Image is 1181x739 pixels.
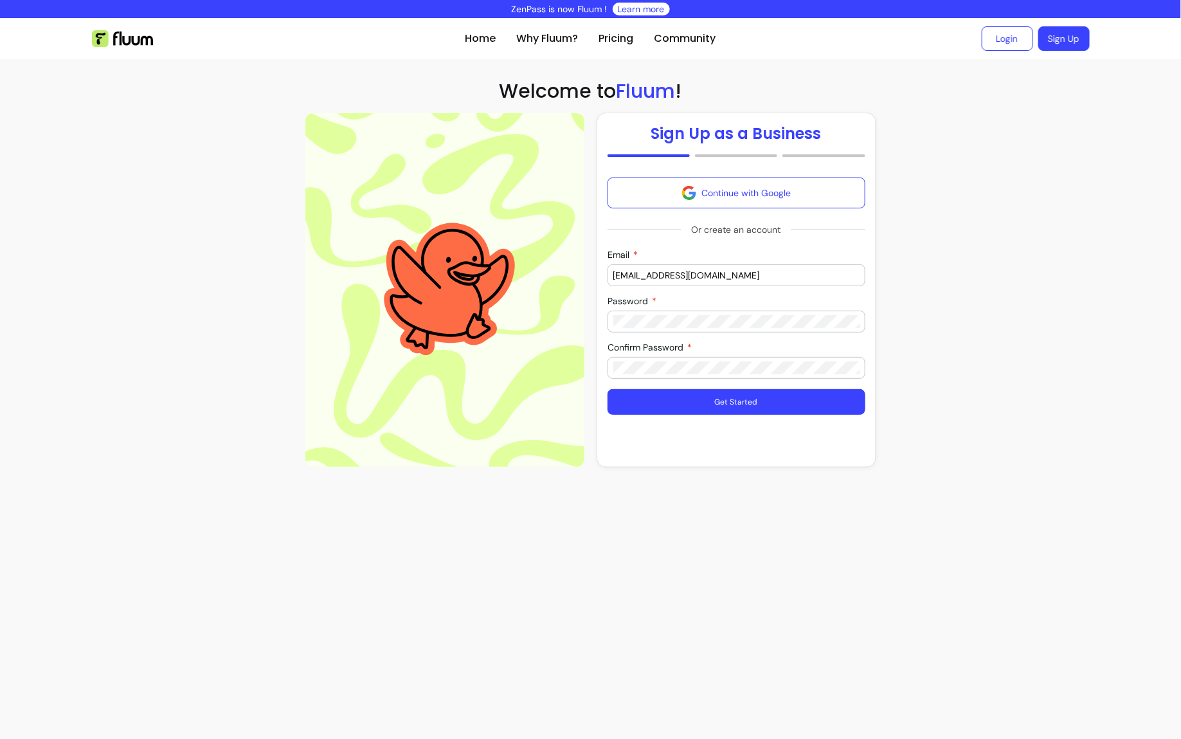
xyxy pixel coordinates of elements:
a: Learn more [618,3,665,15]
img: avatar [681,185,697,201]
span: Fluum [617,77,676,105]
button: Get Started [608,389,865,415]
a: Why Fluum? [517,31,579,46]
input: Confirm Password [613,361,860,374]
span: Confirm Password [608,342,687,353]
input: Email [613,269,860,282]
span: Password [608,295,651,307]
a: Login [982,26,1033,51]
span: Or create an account [681,218,791,241]
button: Continue with Google [608,178,865,208]
h1: Sign Up as a Business [651,123,822,144]
span: Email [608,249,633,260]
a: Community [654,31,716,46]
a: Pricing [599,31,634,46]
a: Sign Up [1038,26,1090,51]
img: Fluum Logo [92,30,153,47]
a: Home [465,31,496,46]
img: Aesthetic image [368,210,522,370]
input: Password [613,315,860,328]
p: ZenPass is now Fluum ! [512,3,608,15]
